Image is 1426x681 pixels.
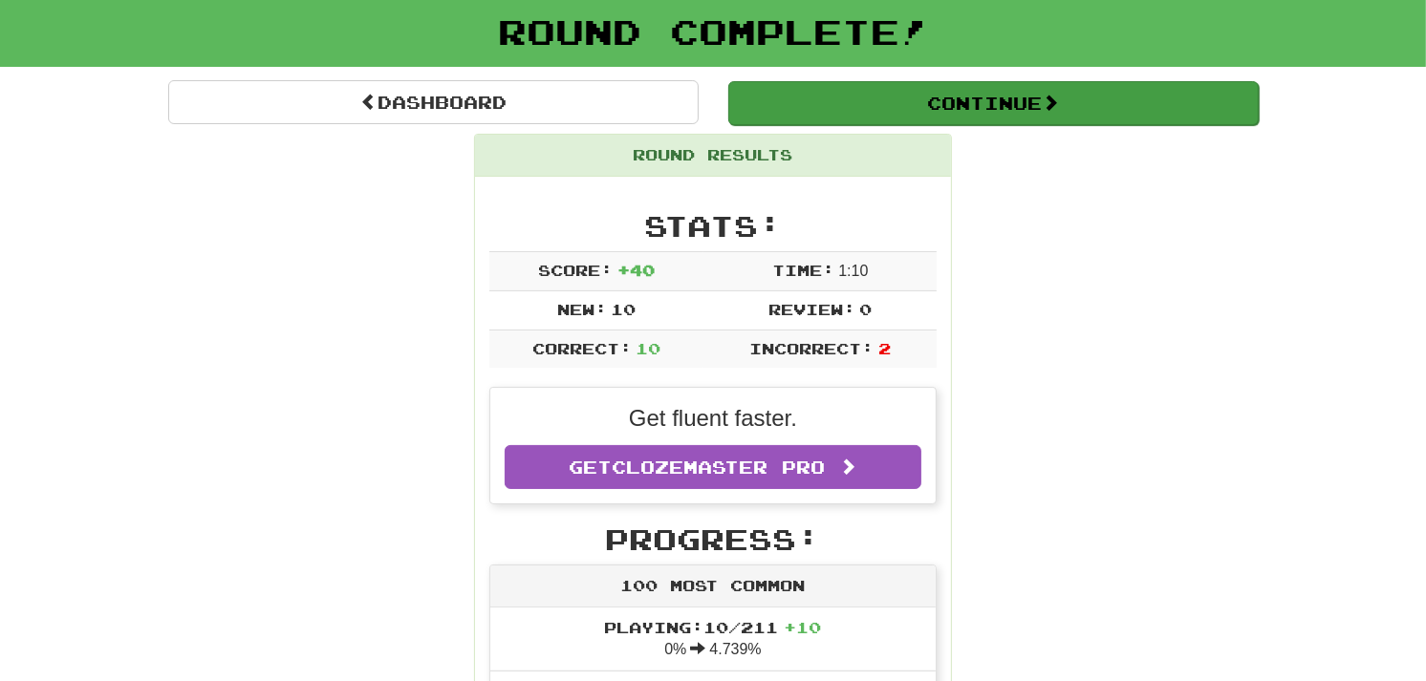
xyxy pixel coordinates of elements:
[557,300,607,318] span: New:
[532,339,632,357] span: Correct:
[168,80,699,124] a: Dashboard
[489,523,937,555] h2: Progress:
[538,261,613,279] span: Score:
[617,261,655,279] span: + 40
[489,210,937,242] h2: Stats:
[838,263,868,279] span: 1 : 10
[749,339,874,357] span: Incorrect:
[878,339,891,357] span: 2
[636,339,660,357] span: 10
[505,445,921,489] a: GetClozemaster Pro
[768,300,855,318] span: Review:
[785,618,822,636] span: + 10
[490,565,936,607] div: 100 Most Common
[7,12,1419,51] h1: Round Complete!
[490,607,936,672] li: 0% 4.739%
[613,457,826,478] span: Clozemaster Pro
[505,402,921,435] p: Get fluent faster.
[475,135,951,177] div: Round Results
[772,261,834,279] span: Time:
[859,300,872,318] span: 0
[605,618,822,636] span: Playing: 10 / 211
[611,300,636,318] span: 10
[728,81,1259,125] button: Continue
